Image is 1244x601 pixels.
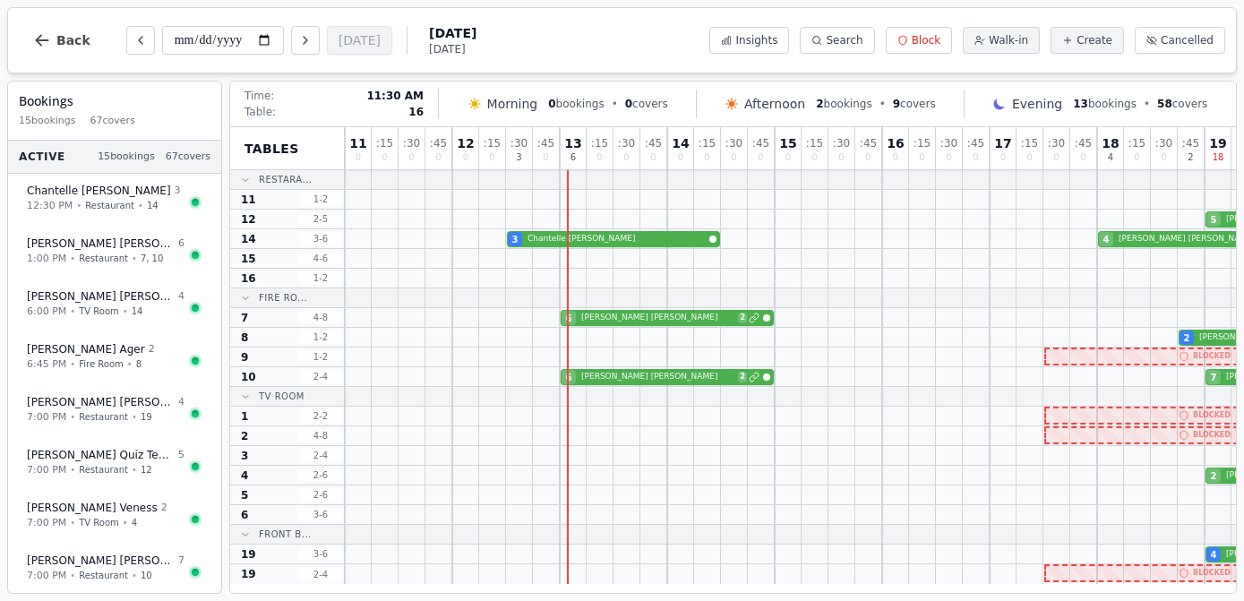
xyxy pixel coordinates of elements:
[70,410,75,424] span: •
[70,357,75,371] span: •
[299,193,342,206] span: 1 - 2
[79,516,119,529] span: TV Room
[299,212,342,226] span: 2 - 5
[1103,233,1110,246] span: 4
[893,98,900,110] span: 9
[566,312,572,325] span: 6
[489,153,494,162] span: 0
[123,516,128,529] span: •
[1184,331,1190,345] span: 2
[1211,469,1217,483] span: 2
[735,33,777,47] span: Insights
[76,199,82,212] span: •
[1144,97,1150,111] span: •
[1128,138,1145,149] span: : 15
[376,138,393,149] span: : 15
[241,271,256,286] span: 16
[15,385,214,434] button: [PERSON_NAME] [PERSON_NAME]47:00 PM•Restaurant•19
[1188,153,1193,162] span: 2
[709,27,789,54] button: Insights
[725,138,742,149] span: : 30
[537,138,554,149] span: : 45
[15,227,214,276] button: [PERSON_NAME] [PERSON_NAME]61:00 PM•Restaurant•7, 10
[141,569,152,582] span: 10
[79,357,124,371] span: Fire Room
[779,137,796,150] span: 15
[1051,27,1124,54] button: Create
[27,252,66,267] span: 1:00 PM
[886,27,952,54] button: Block
[672,137,689,150] span: 14
[132,569,137,582] span: •
[1012,95,1062,113] span: Evening
[178,289,184,305] span: 4
[136,357,142,371] span: 8
[70,252,75,265] span: •
[865,153,871,162] span: 0
[806,138,823,149] span: : 15
[1102,137,1119,150] span: 18
[1182,138,1199,149] span: : 45
[299,350,342,364] span: 1 - 2
[591,138,608,149] span: : 15
[1134,153,1139,162] span: 0
[963,27,1040,54] button: Walk-in
[299,568,342,581] span: 2 - 4
[27,342,145,356] span: [PERSON_NAME] Ager
[403,138,420,149] span: : 30
[132,252,137,265] span: •
[548,97,604,111] span: bookings
[408,105,424,119] span: 16
[484,138,501,149] span: : 15
[241,311,248,325] span: 7
[1211,371,1217,384] span: 7
[241,232,256,246] span: 14
[241,508,248,522] span: 6
[327,26,392,55] button: [DATE]
[429,42,476,56] span: [DATE]
[581,312,734,324] span: [PERSON_NAME] [PERSON_NAME]
[356,153,361,162] span: 0
[19,150,65,164] span: Active
[738,313,747,323] span: 2
[678,153,683,162] span: 0
[79,252,128,265] span: Restaurant
[299,409,342,423] span: 2 - 2
[744,95,805,113] span: Afternoon
[175,184,181,199] span: 3
[27,236,175,251] span: [PERSON_NAME] [PERSON_NAME]
[382,153,387,162] span: 0
[548,98,555,110] span: 0
[15,174,214,223] button: Chantelle [PERSON_NAME]312:30 PM•Restaurant•14
[408,153,414,162] span: 0
[241,212,256,227] span: 12
[259,528,312,541] span: Front B...
[1161,33,1214,47] span: Cancelled
[27,305,66,320] span: 6:00 PM
[429,24,476,42] span: [DATE]
[940,138,957,149] span: : 30
[625,97,668,111] span: covers
[299,271,342,285] span: 1 - 2
[860,138,877,149] span: : 45
[15,544,214,593] button: [PERSON_NAME] [PERSON_NAME]77:00 PM•Restaurant•10
[15,279,214,329] button: [PERSON_NAME] [PERSON_NAME]46:00 PM•TV Room•14
[704,153,709,162] span: 0
[79,410,128,424] span: Restaurant
[973,153,978,162] span: 0
[912,33,940,47] span: Block
[1211,548,1217,562] span: 4
[241,468,248,483] span: 4
[27,463,66,478] span: 7:00 PM
[816,98,823,110] span: 2
[1213,153,1224,162] span: 18
[758,153,763,162] span: 0
[299,508,342,521] span: 3 - 6
[623,153,629,162] span: 0
[15,438,214,487] button: [PERSON_NAME] Quiz Team57:00 PM•Restaurant•12
[893,97,936,111] span: covers
[56,34,90,47] span: Back
[299,468,342,482] span: 2 - 6
[752,138,769,149] span: : 45
[147,199,159,212] span: 14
